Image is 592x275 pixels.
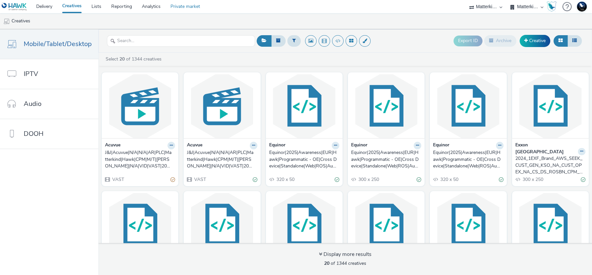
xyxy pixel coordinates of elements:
a: Equinor|2025|Awareness|EUR|Hawk|Programmatic - OE|Cross Device|Standalone|Web|ROS|Audience Segmen... [351,149,421,169]
img: 2024_1EXF_Brand_AWS_SEEK_CUST_GEN_KSO_NA_CUST_OPEX_NA_CS_DS_ROSBN_CPM_3P_UK_EN_NA_970x250-Hawk:D3... [268,193,341,257]
strong: 20 [119,56,125,62]
span: Audio [24,99,41,109]
div: Partially valid [170,176,175,183]
div: Valid [253,176,257,183]
button: Archive [484,35,516,46]
img: 2024_1EXF_Brand_AWS_SEEK_CUST_GEN_KSO_NA_CUST_OPEX_NA_CS_DS_ROSBN_CPM_3P_UK_EN_NA_300x600-Hawk:D3... [349,193,423,257]
button: Export ID [453,36,482,46]
img: Equinor|2025|Awareness|EUR|Hawk|Programmatic - OE|Cross Device|Standalone|Web|ROS|Audience Segmen... [349,74,423,138]
div: Valid [417,176,421,183]
span: Mobile/Tablet/Desktop [24,39,92,49]
a: Equinor|2025|Awareness|EUR|Hawk|Programmatic - OE|Cross Device|Standalone|Web|ROS|Audience Segmen... [269,149,339,169]
a: Hawk Academy [547,1,559,12]
img: 2024_1EXF_Brand_AWS_SEEK_CUST_GEN_KSO_NA_CUST_OPEX_NA_CS_DS_ROSBN_CPM_3P_UK_EN_NA_160x600-Hawk:D3... [185,193,259,257]
div: Equinor|2025|Awareness|EUR|Hawk|Programmatic - OE|Cross Device|Standalone|Web|ROS|Audience Segmen... [269,149,337,169]
img: J&J|Acuvue|N/A|N/A|AR|PLC|Matterkind|Hawk|CPM|M/T|RON|N/A|VID|VAST|20SKFV|0x0|RTRGT|N/A|A25-55|3r... [185,74,259,138]
span: DOOH [24,129,43,138]
img: 2024_1EXF_Brand_AWS_SEEK_CUST_GEN_KSO_NA_CUST_OPEX_NA_CS_DS_ROSBN_CPM_3P_UK_EN_NA_300x250-Hawk:D3... [514,74,587,138]
span: 320 x 50 [276,176,295,183]
a: J&J|Acuvue|N/A|N/A|AR|PLC|Matterkind|Hawk|CPM|M/T|[PERSON_NAME]|N/A|VID|VAST|20SKFV|0x0|RTRGT|N/A... [187,149,257,169]
strong: Exxon [GEOGRAPHIC_DATA] [515,142,576,155]
button: Table [567,35,582,46]
span: of 1344 creatives [324,260,366,266]
img: mobile [3,18,10,25]
div: Equinor|2025|Awareness|EUR|Hawk|Programmatic - OE|Cross Device|Standalone|Web|ROS|Audience Segmen... [433,149,501,169]
div: Equinor|2025|Awareness|EUR|Hawk|Programmatic - OE|Cross Device|Standalone|Web|ROS|Audience Segmen... [351,149,419,169]
strong: Acuvue [187,142,202,149]
img: mb-3xiscy5o_94671_buza_reiscampagne 2024_matterkind_display - iab _dis_970x250_reisadvies_traffic... [514,193,587,257]
span: 320 x 50 [440,176,458,183]
span: VAST [193,176,206,183]
button: Grid [553,35,568,46]
div: Valid [335,176,339,183]
input: Search... [107,35,255,47]
span: 300 x 250 [358,176,379,183]
img: undefined Logo [2,3,27,11]
span: IPTV [24,69,38,79]
strong: Equinor [269,142,285,149]
img: Equinor|2025|Awareness|EUR|Hawk|Programmatic - OE|Cross Device|Standalone|Web|ROS|Audience Segmen... [268,74,341,138]
img: 2024_1EXF_Brand_AWS_SEEK_CUST_GEN_KSO_NA_CUST_OPEX_NA_CS_DS_ROSBN_CPM_3P_UK_EN_NA_728x90-Hawk:D39... [103,193,177,257]
a: Equinor|2025|Awareness|EUR|Hawk|Programmatic - OE|Cross Device|Standalone|Web|ROS|Audience Segmen... [433,149,503,169]
strong: Equinor [351,142,367,149]
strong: Equinor [433,142,449,149]
a: Select of 1344 creatives [105,56,164,62]
div: J&J|Acuvue|N/A|N/A|AR|PLC|Matterkind|Hawk|CPM|M/T|[PERSON_NAME]|N/A|VID|VAST|20SKFV|0x0|RTRGT|N/A... [187,149,254,169]
div: Valid [581,176,585,183]
img: Support Hawk [577,2,587,12]
a: Creative [520,35,550,47]
strong: Acuvue [105,142,120,149]
img: 2024_1EXF_Brand_AWS_SEEK_CUST_GEN_KSO_NA_CUST_OPEX_NA_CS_DS_ROSBN_CPM_3P_UK_EN_NA_120x600-Hawk:D3... [431,193,505,257]
img: J&J|Acuvue|N/A|N/A|AR|PLC|Matterkind|Hawk|CPM|M/T|RON|N/A|VID|VAST|20SKFV|0x0|RTRGT|N/A|A25-55|3r... [103,74,177,138]
a: J&J|Acuvue|N/A|N/A|AR|PLC|Matterkind|Hawk|CPM|M/T|[PERSON_NAME]|N/A|VID|VAST|20SKFV|0x0|RTRGT|N/A... [105,149,175,169]
strong: 20 [324,260,329,266]
div: Display more results [319,251,372,258]
span: VAST [112,176,124,183]
a: 2024_1EXF_Brand_AWS_SEEK_CUST_GEN_KSO_NA_CUST_OPEX_NA_CS_DS_ROSBN_CPM_3P_UK_EN_NA_300x250-Hawk:D3... [515,155,585,175]
img: Equinor|2025|Awareness|EUR|Hawk|Programmatic - OE|Cross Device|Standalone|Web|ROS|Audience Segmen... [431,74,505,138]
span: 300 x 250 [522,176,543,183]
div: J&J|Acuvue|N/A|N/A|AR|PLC|Matterkind|Hawk|CPM|M/T|[PERSON_NAME]|N/A|VID|VAST|20SKFV|0x0|RTRGT|N/A... [105,149,172,169]
div: Valid [499,176,503,183]
img: Hawk Academy [547,1,556,12]
div: 2024_1EXF_Brand_AWS_SEEK_CUST_GEN_KSO_NA_CUST_OPEX_NA_CS_DS_ROSBN_CPM_3P_UK_EN_NA_300x250-Hawk:D3... [515,155,583,175]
